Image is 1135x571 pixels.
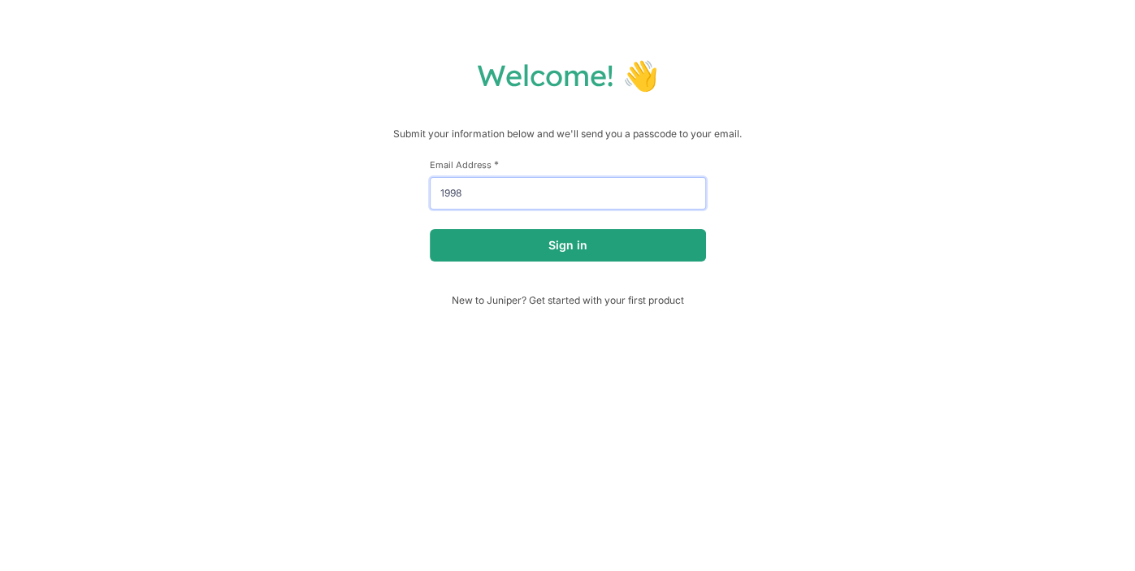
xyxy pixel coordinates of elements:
p: Submit your information below and we'll send you a passcode to your email. [16,126,1119,142]
span: This field is required. [494,158,499,171]
span: New to Juniper? Get started with your first product [430,294,706,306]
h1: Welcome! 👋 [16,57,1119,93]
input: email@example.com [430,177,706,210]
label: Email Address [430,158,706,171]
button: Sign in [430,229,706,262]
